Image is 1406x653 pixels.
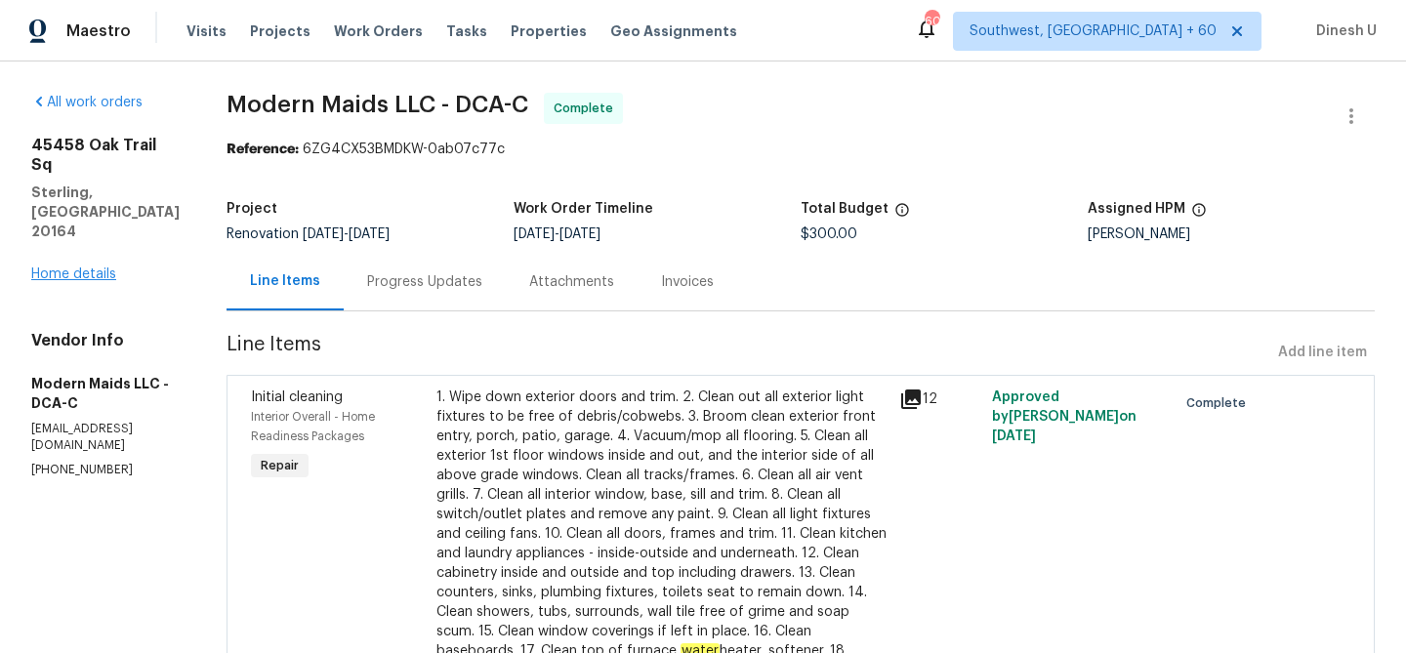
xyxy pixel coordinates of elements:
span: - [514,227,600,241]
h5: Modern Maids LLC - DCA-C [31,374,180,413]
span: Dinesh U [1308,21,1377,41]
h5: Project [227,202,277,216]
h2: 45458 Oak Trail Sq [31,136,180,175]
div: Attachments [529,272,614,292]
div: Progress Updates [367,272,482,292]
span: Complete [1186,393,1254,413]
span: Projects [250,21,310,41]
h5: Work Order Timeline [514,202,653,216]
div: [PERSON_NAME] [1088,227,1375,241]
span: The hpm assigned to this work order. [1191,202,1207,227]
span: Complete [554,99,621,118]
div: 12 [899,388,980,411]
span: [DATE] [514,227,555,241]
p: [PHONE_NUMBER] [31,462,180,478]
p: [EMAIL_ADDRESS][DOMAIN_NAME] [31,421,180,454]
span: Modern Maids LLC - DCA-C [227,93,528,116]
span: Initial cleaning [251,390,343,404]
span: Geo Assignments [610,21,737,41]
a: Home details [31,267,116,281]
div: 6ZG4CX53BMDKW-0ab07c77c [227,140,1375,159]
span: Renovation [227,227,390,241]
div: Line Items [250,271,320,291]
h5: Total Budget [801,202,889,216]
span: $300.00 [801,227,857,241]
div: 605 [925,12,938,31]
b: Reference: [227,143,299,156]
span: - [303,227,390,241]
span: Visits [186,21,227,41]
span: Line Items [227,335,1270,371]
span: [DATE] [992,429,1036,443]
span: Approved by [PERSON_NAME] on [992,390,1137,443]
span: Properties [511,21,587,41]
h5: Assigned HPM [1088,202,1185,216]
span: Maestro [66,21,131,41]
span: Work Orders [334,21,423,41]
span: [DATE] [303,227,344,241]
span: Interior Overall - Home Readiness Packages [251,411,375,442]
span: Repair [253,456,307,475]
span: [DATE] [559,227,600,241]
span: [DATE] [349,227,390,241]
h5: Sterling, [GEOGRAPHIC_DATA] 20164 [31,183,180,241]
span: The total cost of line items that have been proposed by Opendoor. This sum includes line items th... [894,202,910,227]
span: Tasks [446,24,487,38]
span: Southwest, [GEOGRAPHIC_DATA] + 60 [970,21,1217,41]
a: All work orders [31,96,143,109]
div: Invoices [661,272,714,292]
h4: Vendor Info [31,331,180,350]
